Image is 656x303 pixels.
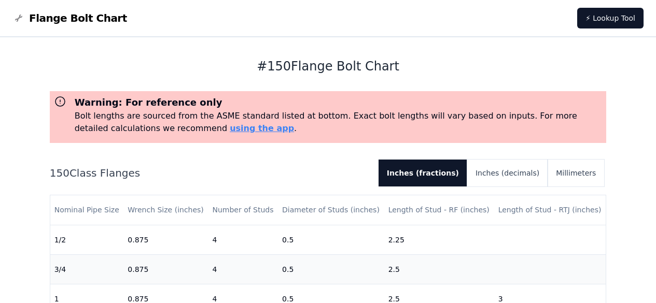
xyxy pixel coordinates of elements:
[230,123,294,133] a: using the app
[208,225,278,254] td: 4
[494,195,606,225] th: Length of Stud - RTJ (inches)
[50,58,607,75] h1: # 150 Flange Bolt Chart
[50,254,124,284] td: 3/4
[384,195,494,225] th: Length of Stud - RF (inches)
[278,225,384,254] td: 0.5
[278,254,384,284] td: 0.5
[123,195,208,225] th: Wrench Size (inches)
[50,195,124,225] th: Nominal Pipe Size
[29,11,127,25] span: Flange Bolt Chart
[50,166,370,180] h2: 150 Class Flanges
[577,8,644,28] a: ⚡ Lookup Tool
[50,225,124,254] td: 1/2
[384,254,494,284] td: 2.5
[12,11,127,25] a: Flange Bolt Chart LogoFlange Bolt Chart
[467,160,548,186] button: Inches (decimals)
[384,225,494,254] td: 2.25
[278,195,384,225] th: Diameter of Studs (inches)
[123,225,208,254] td: 0.875
[208,195,278,225] th: Number of Studs
[75,95,603,110] h3: Warning: For reference only
[75,110,603,135] p: Bolt lengths are sourced from the ASME standard listed at bottom. Exact bolt lengths will vary ba...
[548,160,604,186] button: Millimeters
[123,254,208,284] td: 0.875
[379,160,467,186] button: Inches (fractions)
[12,12,25,24] img: Flange Bolt Chart Logo
[208,254,278,284] td: 4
